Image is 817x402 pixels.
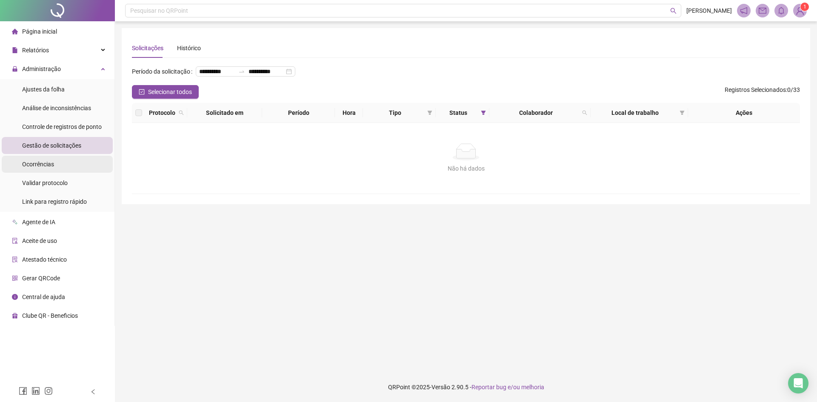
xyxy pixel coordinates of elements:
span: filter [481,110,486,115]
span: Link para registro rápido [22,198,87,205]
span: filter [426,106,434,119]
span: info-circle [12,294,18,300]
label: Período da solicitação [132,65,196,78]
span: Registros Selecionados [725,86,786,93]
span: Ocorrências [22,161,54,168]
span: Página inicial [22,28,57,35]
span: Relatórios [22,47,49,54]
span: filter [678,106,686,119]
span: 1 [803,4,806,10]
span: search [582,110,587,115]
span: search [580,106,589,119]
div: Open Intercom Messenger [788,373,808,393]
span: [PERSON_NAME] [686,6,732,15]
div: Ações [691,108,797,117]
span: Atestado técnico [22,256,67,263]
span: Central de ajuda [22,294,65,300]
span: Clube QR - Beneficios [22,312,78,319]
th: Hora [335,103,363,123]
span: audit [12,238,18,244]
span: Protocolo [149,108,175,117]
span: home [12,29,18,34]
span: bell [777,7,785,14]
div: Histórico [177,43,201,53]
span: search [177,106,186,119]
span: facebook [19,387,27,395]
span: solution [12,257,18,262]
span: search [179,110,184,115]
span: Versão [431,384,450,391]
span: to [238,68,245,75]
th: Período [262,103,335,123]
img: 82407 [794,4,806,17]
span: Ajustes da folha [22,86,65,93]
th: Solicitado em [187,103,262,123]
span: Agente de IA [22,219,55,225]
span: Administração [22,66,61,72]
span: swap-right [238,68,245,75]
span: check-square [139,89,145,95]
span: Gestão de solicitações [22,142,81,149]
span: file [12,47,18,53]
span: qrcode [12,275,18,281]
button: Selecionar todos [132,85,199,99]
sup: Atualize o seu contato no menu Meus Dados [800,3,809,11]
span: Aceite de uso [22,237,57,244]
span: instagram [44,387,53,395]
span: Análise de inconsistências [22,105,91,111]
span: Selecionar todos [148,87,192,97]
span: : 0 / 33 [725,85,800,99]
span: filter [427,110,432,115]
span: lock [12,66,18,72]
span: left [90,389,96,395]
span: notification [740,7,748,14]
span: Reportar bug e/ou melhoria [471,384,544,391]
span: mail [759,7,766,14]
footer: QRPoint © 2025 - 2.90.5 - [115,372,817,402]
div: Solicitações [132,43,163,53]
div: Não há dados [142,164,790,173]
span: Colaborador [493,108,579,117]
span: Gerar QRCode [22,275,60,282]
span: search [670,8,677,14]
span: gift [12,313,18,319]
span: filter [680,110,685,115]
span: Controle de registros de ponto [22,123,102,130]
span: Status [439,108,478,117]
span: Local de trabalho [594,108,676,117]
span: Validar protocolo [22,180,68,186]
span: linkedin [31,387,40,395]
span: Tipo [366,108,423,117]
span: filter [479,106,488,119]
